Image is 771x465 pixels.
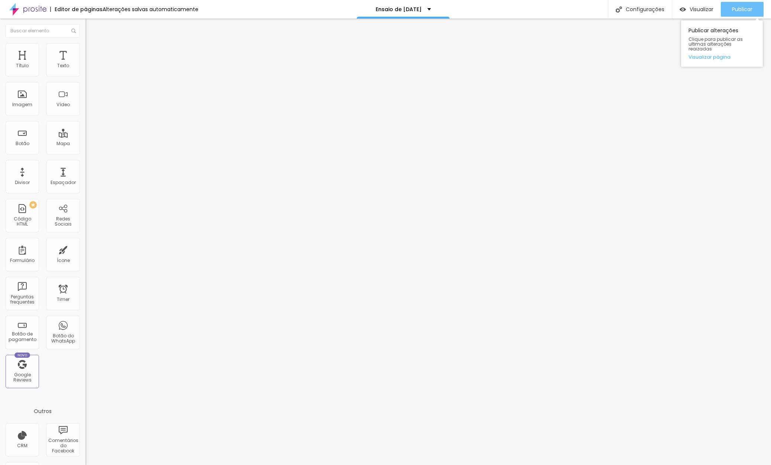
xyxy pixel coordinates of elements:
[57,297,69,302] div: Timer
[56,102,70,107] div: Vídeo
[7,294,37,305] div: Perguntas frequentes
[376,7,422,12] p: Ensaio de [DATE]
[16,141,29,146] div: Botão
[85,19,771,465] iframe: Editor
[681,20,763,67] div: Publicar alterações
[6,24,80,37] input: Buscar elemento
[103,7,198,12] div: Alterações salvas automaticamente
[721,2,764,17] button: Publicar
[48,216,78,227] div: Redes Sociais
[16,63,29,68] div: Título
[7,331,37,342] div: Botão de pagamento
[51,180,76,185] div: Espaçador
[57,258,70,263] div: Ícone
[71,29,76,33] img: Icone
[10,258,35,263] div: Formulário
[7,216,37,227] div: Código HTML
[690,6,713,12] span: Visualizar
[48,333,78,344] div: Botão do WhatsApp
[15,180,30,185] div: Divisor
[680,6,686,13] img: view-1.svg
[50,7,103,12] div: Editor de páginas
[17,443,27,448] div: CRM
[616,6,622,13] img: Icone
[689,55,755,59] a: Visualizar página
[14,353,30,358] div: Novo
[672,2,721,17] button: Visualizar
[12,102,32,107] div: Imagem
[48,438,78,454] div: Comentários do Facebook
[57,63,69,68] div: Texto
[689,37,755,52] span: Clique para publicar as ultimas alterações reaizadas
[732,6,752,12] span: Publicar
[56,141,70,146] div: Mapa
[7,372,37,383] div: Google Reviews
